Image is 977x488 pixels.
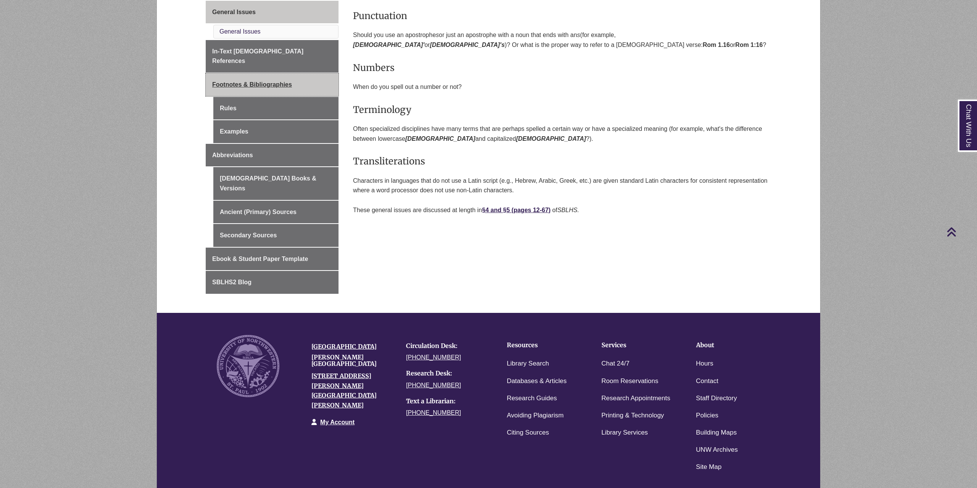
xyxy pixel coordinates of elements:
em: [DEMOGRAPHIC_DATA]'s [430,42,505,48]
a: General Issues [219,28,261,35]
span: hould you use an apostrophe [357,32,436,38]
span: or [424,42,430,48]
h4: Resources [507,342,578,349]
a: Chat 24/7 [601,358,630,369]
a: Footnotes & Bibliographies [206,73,339,96]
a: My Account [320,419,355,425]
a: Research Appointments [601,393,671,404]
span: Terminology [353,104,411,116]
a: [PHONE_NUMBER] [406,409,461,416]
a: SBLHS2 Blog [206,271,339,294]
a: Staff Directory [696,393,737,404]
a: General Issues [206,1,339,24]
a: Examples [213,120,339,143]
a: [DEMOGRAPHIC_DATA] Books & Versions [213,167,339,200]
span: Transliterations [353,155,425,167]
em: [DEMOGRAPHIC_DATA] [516,135,586,142]
span: Often specialized disciplines have many terms that are perhaps spelled a certain way or have a sp... [353,126,762,142]
span: Footnotes & Bibliographies [212,81,292,88]
span: or [730,42,735,48]
a: Policies [696,410,719,421]
a: Research Guides [507,393,557,404]
span: )? Or what is the proper way to refer to a [DEMOGRAPHIC_DATA] verse: [505,42,703,48]
a: §4 and §5 ( [482,207,514,213]
a: Back to Top [946,227,975,237]
a: Contact [696,376,719,387]
h4: About [696,342,767,349]
h4: Text a Librarian: [406,398,489,405]
span: Numbers [353,62,395,74]
a: In-Text [DEMOGRAPHIC_DATA] References [206,40,339,72]
strong: Rom 1.16 [703,42,730,48]
a: Citing Sources [507,427,549,438]
span: or just an apostrophe with a noun that ends with an [439,32,577,38]
span: Ebook & Student Paper Template [212,256,308,262]
span: Abbreviations [212,152,253,158]
a: Avoiding Plagiarism [507,410,564,421]
span: of [552,207,557,213]
em: s [577,32,580,38]
a: [STREET_ADDRESS][PERSON_NAME][GEOGRAPHIC_DATA][PERSON_NAME] [311,372,377,409]
a: Printing & Technology [601,410,664,421]
a: Abbreviations [206,144,339,167]
a: [PHONE_NUMBER] [406,354,461,361]
h4: [PERSON_NAME][GEOGRAPHIC_DATA] [311,354,395,367]
em: [DEMOGRAPHIC_DATA]' [353,42,424,48]
img: UNW seal [217,335,279,397]
a: Library Services [601,427,648,438]
strong: Rom 1:16 [735,42,763,48]
a: Library Search [507,358,549,369]
span: In-Text [DEMOGRAPHIC_DATA] References [212,48,303,64]
h4: Research Desk: [406,370,489,377]
span: ? [763,42,766,48]
span: Characters in languages that do not use a Latin script (e.g., Hebrew, Arabic, Greek, etc.) are gi... [353,177,767,194]
em: [DEMOGRAPHIC_DATA] [405,135,475,142]
a: Rules [213,97,339,120]
a: Databases & Articles [507,376,567,387]
span: ?). [586,135,593,142]
a: [PHONE_NUMBER] [406,382,461,388]
p: These general issues are discussed at length in [353,202,768,218]
span: SBLHS2 Blog [212,279,252,285]
a: UNW Archives [696,445,738,456]
span: Punctuation [353,10,407,22]
h4: Circulation Desk: [406,343,489,349]
span: and capitalized [475,135,516,142]
a: Hours [696,358,713,369]
a: pages 12-67) [514,207,551,213]
em: s [436,32,439,38]
a: Ebook & Student Paper Template [206,248,339,271]
a: Room Reservations [601,376,658,387]
h4: Services [601,342,672,349]
a: Ancient (Primary) Sources [213,201,339,224]
span: When do you spell out a number or not? [353,84,462,90]
span: General Issues [212,9,256,15]
a: Building Maps [696,427,737,438]
a: Site Map [696,462,722,473]
a: [GEOGRAPHIC_DATA] [311,343,377,350]
em: SBLHS. [557,207,579,213]
span: (for example, [580,32,616,38]
a: Secondary Sources [213,224,339,247]
span: S [353,32,357,38]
